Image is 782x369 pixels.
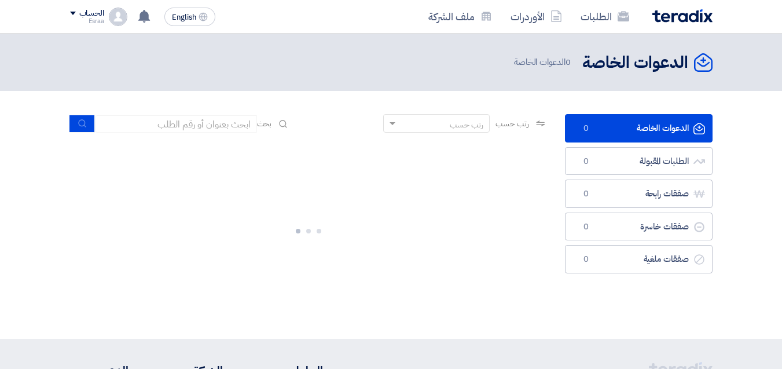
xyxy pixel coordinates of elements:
[652,9,713,23] img: Teradix logo
[565,147,713,176] a: الطلبات المقبولة0
[164,8,215,26] button: English
[172,13,196,21] span: English
[565,213,713,241] a: صفقات خاسرة0
[582,52,688,74] h2: الدعوات الخاصة
[565,114,713,143] a: الدعوات الخاصة0
[450,119,483,131] div: رتب حسب
[566,56,571,68] span: 0
[79,9,104,19] div: الحساب
[257,118,272,130] span: بحث
[501,3,571,30] a: الأوردرات
[579,156,593,167] span: 0
[571,3,638,30] a: الطلبات
[70,18,104,24] div: Esraa
[495,118,528,130] span: رتب حسب
[579,123,593,134] span: 0
[579,221,593,233] span: 0
[95,115,257,133] input: ابحث بعنوان أو رقم الطلب
[565,180,713,208] a: صفقات رابحة0
[565,245,713,273] a: صفقات ملغية0
[419,3,501,30] a: ملف الشركة
[579,188,593,200] span: 0
[514,56,573,69] span: الدعوات الخاصة
[109,8,127,26] img: profile_test.png
[579,254,593,265] span: 0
